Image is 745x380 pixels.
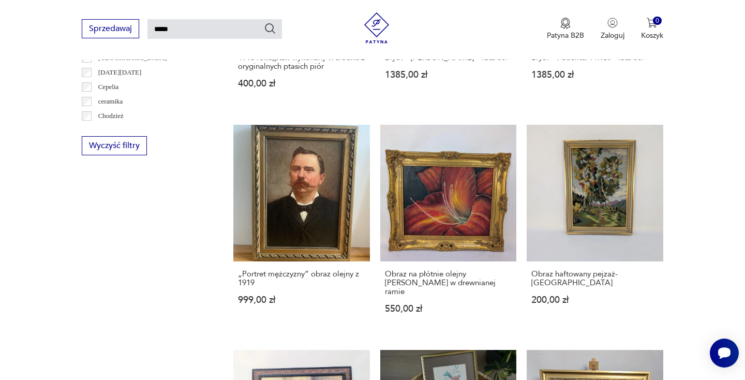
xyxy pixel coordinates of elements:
p: 200,00 zł [531,296,658,304]
h3: „Portret mężczyzny” obraz olejny z 1919 [238,270,365,287]
img: Ikona koszyka [647,18,657,28]
img: Ikonka użytkownika [607,18,618,28]
h3: Przedwojenny obraz,akwarelka z 1913 roku,ptak wykonany w środku z oryginalnych ptasich piór [238,45,365,71]
button: Zaloguj [601,18,624,40]
p: 400,00 zł [238,79,365,88]
button: Szukaj [264,22,276,35]
h3: Obraz olejny na desce – Frideborg Bryth – [PERSON_NAME] – lata 50. [385,45,512,62]
a: Sprzedawaj [82,26,139,33]
button: Wyczyść filtry [82,136,147,155]
div: 0 [653,17,662,25]
a: Ikona medaluPatyna B2B [547,18,584,40]
p: Chodzież [98,110,124,122]
p: 999,00 zł [238,296,365,304]
button: Patyna B2B [547,18,584,40]
h3: Obraz haftowany pejzaż- [GEOGRAPHIC_DATA] [531,270,658,287]
p: Patyna B2B [547,31,584,40]
img: Ikona medalu [560,18,571,29]
p: Koszyk [641,31,663,40]
h3: Obraz na płótnie olejny [PERSON_NAME] w drewnianej ramie [385,270,512,296]
p: 1385,00 zł [531,70,658,79]
button: Sprzedawaj [82,19,139,38]
p: [DATE][DATE] [98,67,142,78]
p: Cepelia [98,81,119,93]
a: „Portret mężczyzny” obraz olejny z 1919„Portret mężczyzny” obraz olejny z 1919999,00 zł [233,125,369,333]
h3: Obraz olejny na płótnie – Frideborg Bryth – Patienter Privat – lata 50. [531,45,658,62]
p: 550,00 zł [385,304,512,313]
iframe: Smartsupp widget button [710,339,739,368]
p: Zaloguj [601,31,624,40]
img: Patyna - sklep z meblami i dekoracjami vintage [361,12,392,43]
p: ceramika [98,96,123,107]
p: 1385,00 zł [385,70,512,79]
a: Obraz na płótnie olejny Lilie w drewnianej ramieObraz na płótnie olejny [PERSON_NAME] w drewniane... [380,125,516,333]
button: 0Koszyk [641,18,663,40]
p: Ćmielów [98,125,123,136]
a: Obraz haftowany pejzaż- KanwaObraz haftowany pejzaż- [GEOGRAPHIC_DATA]200,00 zł [527,125,663,333]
